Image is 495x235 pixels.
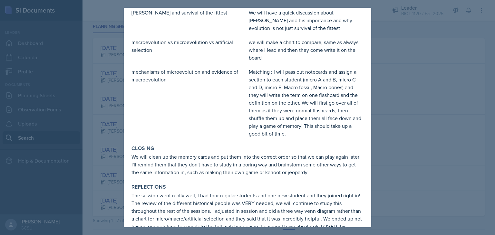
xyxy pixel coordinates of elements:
[249,68,364,137] p: Matching : I will pass out notecards and assign a section to each student (micro A and B, micro C...
[249,9,364,32] p: We will have a quick discussion about [PERSON_NAME] and his importance and why evolution is not j...
[131,153,364,176] p: We will clean up the memory cards and put them into the correct order so that we can play again l...
[249,38,364,61] p: we will make a chart to compare, same as always where I lead and then they come write it on the b...
[131,184,166,190] label: Reflections
[131,145,154,152] label: Closing
[131,9,246,16] p: [PERSON_NAME] and survival of the fittest
[131,38,246,54] p: macroevolution vs microevolution vs artificial selection
[131,68,246,83] p: mechanisms of microevolution and evidence of macroevolution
